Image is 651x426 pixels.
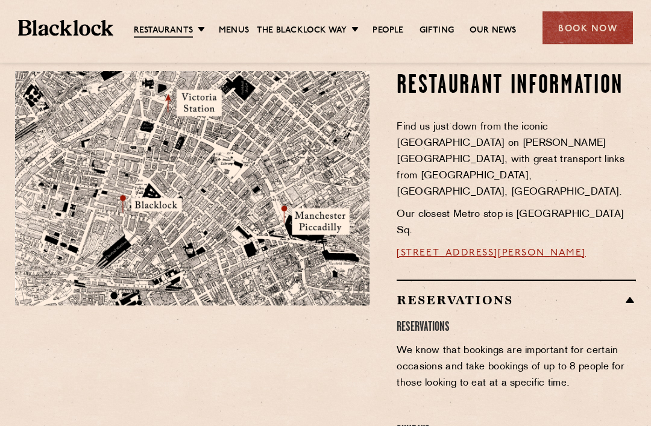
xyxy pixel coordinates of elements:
[397,343,636,392] p: We know that bookings are important for certain occasions and take bookings of up to 8 people for...
[397,320,636,336] h4: Reservations
[18,20,113,36] img: BL_Textured_Logo-footer-cropped.svg
[397,293,636,308] h2: Reservations
[397,72,636,102] h2: Restaurant Information
[257,25,347,37] a: The Blacklock Way
[420,25,454,37] a: Gifting
[397,210,624,236] span: Our closest Metro stop is [GEOGRAPHIC_DATA] Sq.
[542,11,633,45] div: Book Now
[397,123,624,198] span: Find us just down from the iconic [GEOGRAPHIC_DATA] on [PERSON_NAME][GEOGRAPHIC_DATA], with great...
[219,25,249,37] a: Menus
[134,25,193,38] a: Restaurants
[397,249,586,258] a: [STREET_ADDRESS][PERSON_NAME]
[373,25,403,37] a: People
[470,25,517,37] a: Our News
